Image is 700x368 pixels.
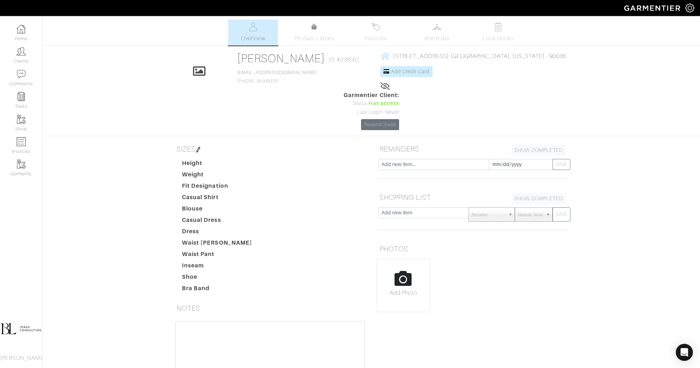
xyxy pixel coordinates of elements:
[237,52,325,65] a: [PERSON_NAME]
[371,22,380,31] img: orders-27d20c2124de7fd6de4e0e44c1d41de31381a507db9b33961299e4e07d508b8c.svg
[391,69,429,74] span: Add Credit Card
[553,207,570,222] button: SAVE
[228,20,278,46] a: Overview
[344,100,399,107] div: Status:
[393,53,566,59] span: [STREET_ADDRESS] [GEOGRAPHIC_DATA], [US_STATE] - 90038
[494,22,503,31] img: todo-9ac3debb85659649dc8f770b8b6100bb5dab4b48dedcbae339e5042a72dfd3cc.svg
[511,145,566,156] a: SHOW COMPLETED
[177,273,258,284] dt: Shoe
[412,20,462,46] a: Wardrobe
[237,70,317,84] span: [PHONE_NUMBER]
[378,159,489,170] input: Add new item...
[424,34,450,43] span: Wardrobe
[177,216,258,227] dt: Casual Dress
[518,208,543,222] span: Needs Now
[17,47,26,56] img: clients-icon-6bae9207a08558b7cb47a8932f037763ab4055f8c8b6bfacd5dc20c3e0201464.png
[289,23,339,43] a: Product Library
[177,182,258,193] dt: Fit Designation
[482,34,514,43] span: Look Books
[249,22,258,31] img: basicinfo-40fd8af6dae0f16599ec9e87c0ef1c0a1fdea2edbe929e3d69a839185d80c458.svg
[685,4,694,12] img: gear-icon-white-bd11855cb880d31180b6d7d6211b90ccbf57a29d726f0c71d8c61bd08dd39cc2.png
[369,100,399,107] span: Has access
[195,147,201,153] img: pen-cf24a1663064a2ec1b9c1bd2387e9de7a2fa800b781884d57f21acf72779bad2.png
[177,239,258,250] dt: Waist [PERSON_NAME]
[378,207,469,218] input: Add new item
[241,34,265,43] span: Overview
[472,208,505,222] span: Retailer
[177,261,258,273] dt: Inseam
[365,34,386,43] span: Invoices
[344,91,399,100] span: Garmentier Client:
[380,53,566,59] a: [STREET_ADDRESS] [GEOGRAPHIC_DATA], [US_STATE] - 90038
[17,25,26,33] img: dashboard-icon-dbcd8f5a0b271acd01030246c82b418ddd0df26cd7fceb0bd07c9910d44c42f6.png
[17,70,26,79] img: comment-icon-a0a6a9ef722e966f86d9cbdc48e553b5cf19dbc54f86b18d962a5391bc8f6eb6.png
[377,142,569,156] h5: REMINDERS
[177,159,258,170] dt: Height
[177,250,258,261] dt: Waist Pant
[177,204,258,216] dt: Blouse
[351,20,401,46] a: Invoices
[621,2,685,14] img: garmentier-logo-header-white-b43fb05a5012e4ada735d5af1a66efaba907eab6374d6393d1fbf88cb4ef424d.png
[177,170,258,182] dt: Weight
[433,22,442,31] img: wardrobe-487a4870c1b7c33e795ec22d11cfc2ed9d08956e64fb3008fe2437562e282088.svg
[344,108,399,116] div: Last Login: Never
[377,242,569,256] h5: PHOTOS
[17,160,26,169] img: garments-icon-b7da505a4dc4fd61783c78ac3ca0ef83fa9d6f193b1c9dc38574b1d14d53ca28.png
[177,193,258,204] dt: Casual Shirt
[177,284,258,295] dt: Bra Band
[511,193,566,204] a: SHOW COMPLETED
[553,159,570,170] button: SAVE
[17,115,26,124] img: garments-icon-b7da505a4dc4fd61783c78ac3ca0ef83fa9d6f193b1c9dc38574b1d14d53ca28.png
[294,34,335,43] span: Product Library
[17,92,26,101] img: reminder-icon-8004d30b9f0a5d33ae49ab947aed9ed385cf756f9e5892f1edd6e32f2345188e.png
[237,70,317,75] a: [EMAIL_ADDRESS][DOMAIN_NAME]
[676,344,693,361] div: Open Intercom Messenger
[377,190,569,204] h5: SHOPPING LIST
[174,301,366,315] h5: NOTES
[17,137,26,146] img: orders-icon-0abe47150d42831381b5fb84f609e132dff9fe21cb692f30cb5eec754e2cba89.png
[174,142,366,156] h5: SIZES
[329,55,360,64] span: ID: #238562
[361,119,399,130] a: Resend Invite
[473,20,523,46] a: Look Books
[177,227,258,239] dt: Dress
[380,66,433,77] a: Add Credit Card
